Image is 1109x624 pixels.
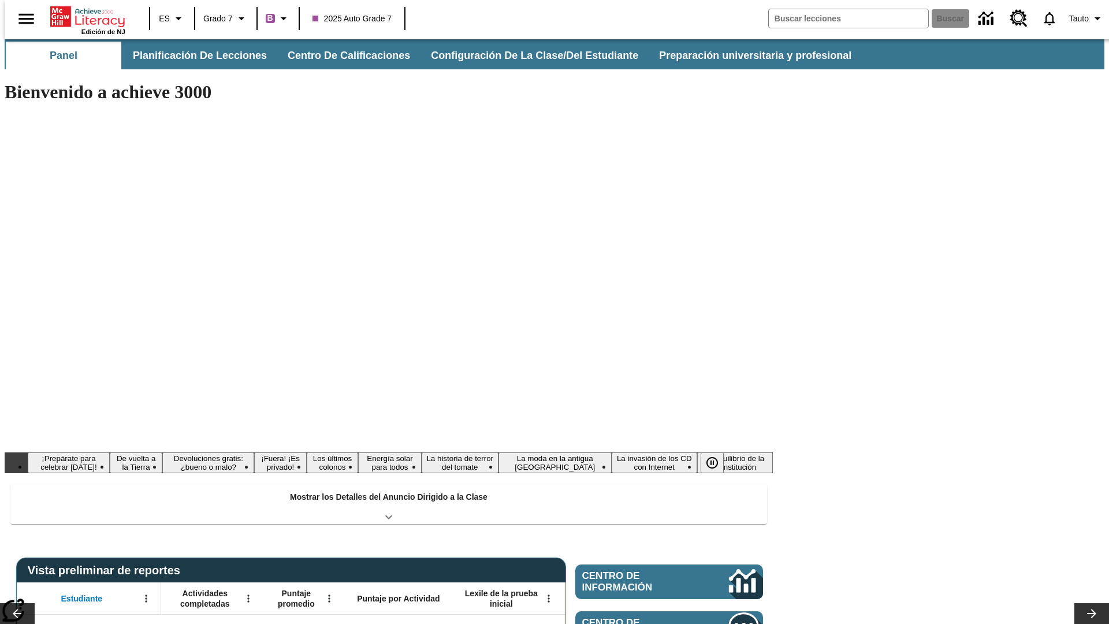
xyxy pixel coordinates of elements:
span: Centro de información [582,570,690,593]
input: Buscar campo [769,9,928,28]
span: 2025 Auto Grade 7 [312,13,392,25]
div: Mostrar los Detalles del Anuncio Dirigido a la Clase [10,484,767,524]
button: Diapositiva 9 La invasión de los CD con Internet [612,452,697,473]
button: Diapositiva 5 Los últimos colonos [307,452,359,473]
button: Diapositiva 4 ¡Fuera! ¡Es privado! [254,452,306,473]
a: Portada [50,5,125,28]
button: Boost El color de la clase es morado/púrpura. Cambiar el color de la clase. [261,8,295,29]
button: Abrir menú [240,590,257,607]
button: Abrir menú [540,590,557,607]
a: Centro de información [575,564,763,599]
button: Diapositiva 1 ¡Prepárate para celebrar Juneteenth! [28,452,110,473]
button: Diapositiva 10 El equilibrio de la Constitución [697,452,773,473]
button: Abrir el menú lateral [9,2,43,36]
a: Centro de información [972,3,1003,35]
button: Panel [6,42,121,69]
span: Puntaje promedio [269,588,324,609]
span: Lexile de la prueba inicial [459,588,544,609]
a: Centro de recursos, Se abrirá en una pestaña nueva. [1003,3,1034,34]
div: Pausar [701,452,735,473]
span: B [267,11,273,25]
button: Lenguaje: ES, Selecciona un idioma [154,8,191,29]
button: Carrusel de lecciones, seguir [1074,603,1109,624]
button: Configuración de la clase/del estudiante [422,42,647,69]
button: Abrir menú [137,590,155,607]
span: Vista preliminar de reportes [28,564,186,577]
button: Abrir menú [321,590,338,607]
span: Puntaje por Actividad [357,593,440,604]
span: ES [159,13,170,25]
span: Tauto [1069,13,1089,25]
p: Mostrar los Detalles del Anuncio Dirigido a la Clase [290,491,487,503]
button: Diapositiva 3 Devoluciones gratis: ¿bueno o malo? [162,452,254,473]
h1: Bienvenido a achieve 3000 [5,81,773,103]
div: Subbarra de navegación [5,42,862,69]
button: Diapositiva 6 Energía solar para todos [358,452,421,473]
button: Pausar [701,452,724,473]
button: Diapositiva 7 La historia de terror del tomate [422,452,498,473]
button: Planificación de lecciones [124,42,276,69]
span: Edición de NJ [81,28,125,35]
span: Estudiante [61,593,103,604]
a: Notificaciones [1034,3,1065,34]
button: Perfil/Configuración [1065,8,1109,29]
button: Centro de calificaciones [278,42,419,69]
div: Subbarra de navegación [5,39,1104,69]
button: Preparación universitaria y profesional [650,42,861,69]
span: Grado 7 [203,13,233,25]
div: Portada [50,4,125,35]
span: Actividades completadas [167,588,243,609]
button: Diapositiva 8 La moda en la antigua Roma [498,452,612,473]
button: Diapositiva 2 De vuelta a la Tierra [110,452,162,473]
button: Grado: Grado 7, Elige un grado [199,8,253,29]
